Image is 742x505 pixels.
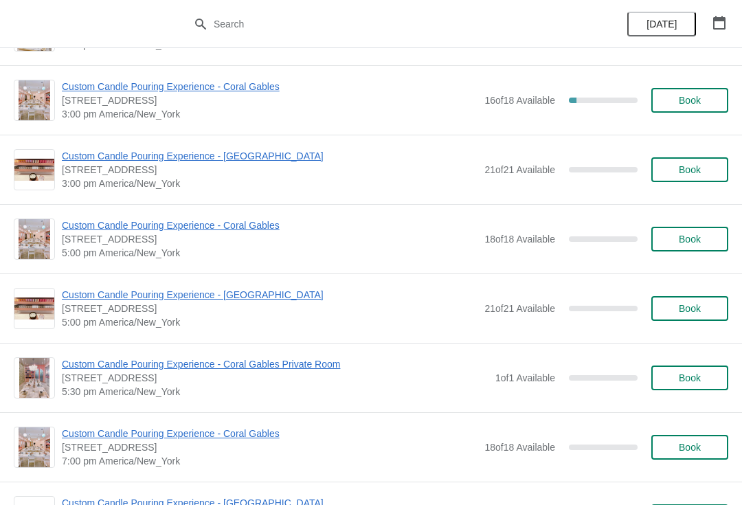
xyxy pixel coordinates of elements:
span: [STREET_ADDRESS] [62,371,488,385]
span: 7:00 pm America/New_York [62,454,477,468]
span: 3:00 pm America/New_York [62,107,477,121]
span: [STREET_ADDRESS] [62,163,477,177]
button: Book [651,296,728,321]
span: 18 of 18 Available [484,442,555,453]
span: 5:30 pm America/New_York [62,385,488,399]
span: Book [679,95,701,106]
input: Search [213,12,556,36]
img: Custom Candle Pouring Experience - Fort Lauderdale | 914 East Las Olas Boulevard, Fort Lauderdale... [14,298,54,320]
span: 1 of 1 Available [495,372,555,383]
span: 3:00 pm America/New_York [62,177,477,190]
span: Book [679,372,701,383]
span: [STREET_ADDRESS] [62,302,477,315]
span: 16 of 18 Available [484,95,555,106]
span: [STREET_ADDRESS] [62,440,477,454]
span: Custom Candle Pouring Experience - [GEOGRAPHIC_DATA] [62,149,477,163]
span: 21 of 21 Available [484,303,555,314]
img: Custom Candle Pouring Experience - Coral Gables | 154 Giralda Avenue, Coral Gables, FL, USA | 5:0... [19,219,51,259]
img: Custom Candle Pouring Experience - Coral Gables | 154 Giralda Avenue, Coral Gables, FL, USA | 3:0... [19,80,51,120]
span: Book [679,164,701,175]
button: Book [651,88,728,113]
button: Book [651,366,728,390]
span: 5:00 pm America/New_York [62,315,477,329]
span: Custom Candle Pouring Experience - Coral Gables [62,427,477,440]
span: Book [679,234,701,245]
span: [STREET_ADDRESS] [62,93,477,107]
span: Custom Candle Pouring Experience - Coral Gables [62,80,477,93]
span: [DATE] [647,19,677,30]
span: 21 of 21 Available [484,164,555,175]
span: Book [679,442,701,453]
span: Custom Candle Pouring Experience - [GEOGRAPHIC_DATA] [62,288,477,302]
span: Book [679,303,701,314]
button: Book [651,435,728,460]
span: 18 of 18 Available [484,234,555,245]
button: [DATE] [627,12,696,36]
button: Book [651,227,728,251]
img: Custom Candle Pouring Experience - Fort Lauderdale | 914 East Las Olas Boulevard, Fort Lauderdale... [14,159,54,181]
span: 5:00 pm America/New_York [62,246,477,260]
span: Custom Candle Pouring Experience - Coral Gables [62,218,477,232]
img: Custom Candle Pouring Experience - Coral Gables Private Room | 154 Giralda Avenue, Coral Gables, ... [19,358,49,398]
span: Custom Candle Pouring Experience - Coral Gables Private Room [62,357,488,371]
button: Book [651,157,728,182]
img: Custom Candle Pouring Experience - Coral Gables | 154 Giralda Avenue, Coral Gables, FL, USA | 7:0... [19,427,51,467]
span: [STREET_ADDRESS] [62,232,477,246]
